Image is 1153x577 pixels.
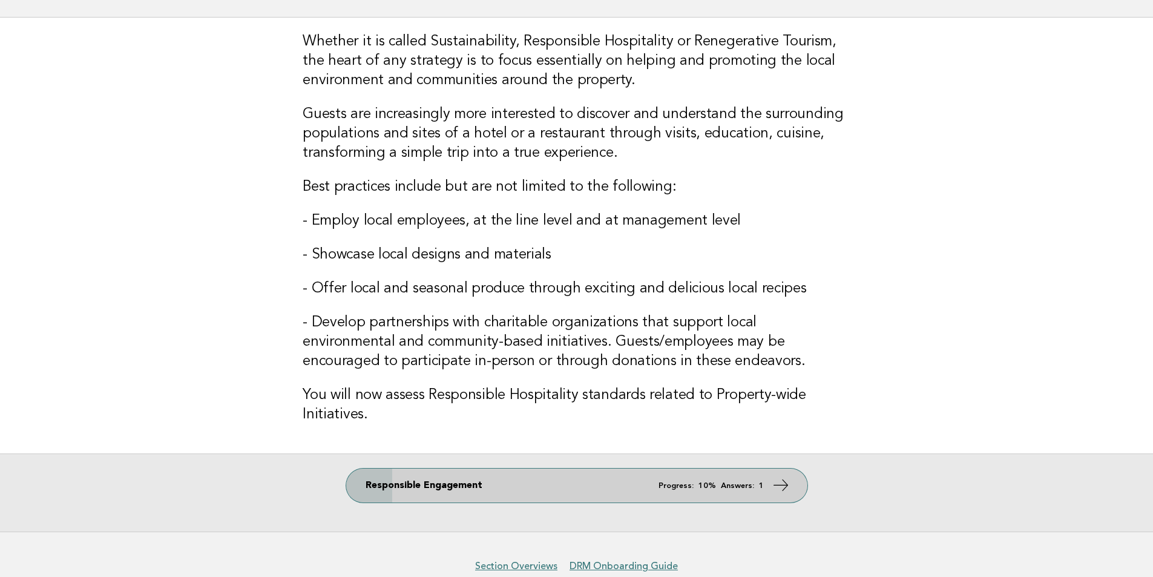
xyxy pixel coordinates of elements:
[303,105,850,163] h3: Guests are increasingly more interested to discover and understand the surrounding populations an...
[303,386,850,424] h3: You will now assess Responsible Hospitality standards related to Property-wide Initiatives.
[303,32,850,90] h3: Whether it is called Sustainability, Responsible Hospitality or Renegerative Tourism, the heart o...
[346,469,807,503] a: Responsible Engagement Progress: 10% Answers: 1
[303,211,850,231] h3: - Employ local employees, at the line level and at management level
[303,313,850,371] h3: - Develop partnerships with charitable organizations that support local environmental and communi...
[759,482,764,490] strong: 1
[659,482,694,490] em: Progress:
[475,560,557,572] a: Section Overviews
[570,560,678,572] a: DRM Onboarding Guide
[721,482,754,490] em: Answers:
[698,482,716,490] strong: 10%
[303,177,850,197] h3: Best practices include but are not limited to the following:
[303,245,850,265] h3: - Showcase local designs and materials
[303,279,850,298] h3: - Offer local and seasonal produce through exciting and delicious local recipes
